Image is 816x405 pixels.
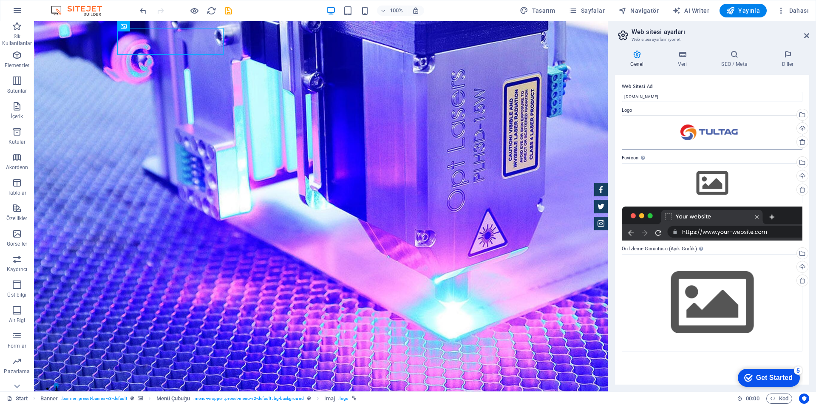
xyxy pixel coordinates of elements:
p: Görseller [7,241,27,247]
h6: Oturum süresi [737,394,759,404]
span: . logo [338,394,348,404]
div: Get Started [25,9,62,17]
p: Kaydırıcı [7,266,27,273]
button: AI Writer [669,4,713,17]
i: Bu element, özelleştirilebilir bir ön ayar [130,396,134,401]
div: Dosya yöneticisinden, stok fotoğraflardan dosyalar seçin veya dosya(lar) yükleyin [622,254,802,351]
button: Sayfalar [565,4,608,17]
div: Tasarım (Ctrl+Alt+Y) [516,4,558,17]
h4: Genel [615,50,663,68]
p: Sütunlar [7,88,27,94]
p: Üst bilgi [7,292,26,298]
span: Seçmek için tıkla. Düzenlemek için çift tıkla [324,394,335,404]
div: tultag6-MMqNj4bhfY_I9COj-PPa6g.png [622,116,802,150]
label: Favicon [622,153,802,163]
button: 1 [20,362,25,367]
p: Tablolar [8,190,27,196]
span: Tasarım [520,6,555,15]
span: . menu-wrapper .preset-menu-v2-default .bg-background [193,394,304,404]
p: Kutular [8,139,26,145]
p: İçerik [11,113,23,120]
label: Logo [622,105,802,116]
span: Seçmek için tıkla. Düzenlemek için çift tıkla [156,394,190,404]
button: save [223,6,233,16]
div: Get Started 5 items remaining, 0% complete [7,4,69,22]
label: Web Sitesi Adı [622,82,802,92]
span: 00 00 [746,394,759,404]
i: Bu element, özelleştirilebilir bir ön ayar [307,396,311,401]
i: Sayfayı yeniden yükleyin [207,6,216,16]
h4: Diller [766,50,809,68]
button: Tasarım [516,4,558,17]
i: Kaydet (Ctrl+S) [224,6,233,16]
p: Elementler [5,62,29,69]
i: Bu element, arka plan içeriyor [138,396,143,401]
p: Formlar [8,343,26,349]
span: Seçmek için tıkla. Düzenlemek için çift tıkla [40,394,58,404]
h2: Web sitesi ayarları [632,28,809,36]
i: Bu element bağlantılı [352,396,357,401]
span: Kod [770,394,788,404]
h6: 100% [390,6,403,16]
button: 100% [377,6,407,16]
input: Adı... [622,92,802,102]
span: Dahası [777,6,809,15]
span: . banner .preset-banner-v3-default [61,394,127,404]
span: AI Writer [672,6,709,15]
p: Alt Bigi [9,317,25,324]
i: Yeniden boyutlandırmada yakınlaştırma düzeyini seçilen cihaza uyacak şekilde otomatik olarak ayarla. [412,7,419,14]
button: undo [138,6,148,16]
p: Özellikler [6,215,27,222]
img: Editor Logo [49,6,113,16]
nav: breadcrumb [40,394,357,404]
button: Navigatör [615,4,662,17]
button: reload [206,6,216,16]
span: : [752,395,753,402]
h3: Web sitesi ayarlarını yönet [632,36,792,43]
button: Yayınla [720,4,767,17]
div: Dosya yöneticisinden, stok fotoğraflardan dosyalar seçin veya dosya(lar) yükleyin [622,163,802,203]
button: Ön izleme modundan çıkıp düzenlemeye devam etmek için buraya tıklayın [189,6,199,16]
div: 5 [63,2,71,10]
p: Akordeon [6,164,28,171]
button: Dahası [773,4,812,17]
label: Ön İzleme Görüntüsü (Açık Grafik) [622,244,802,254]
p: Pazarlama [4,368,30,375]
a: Seçimi iptal etmek için tıkla. Sayfaları açmak için çift tıkla [7,394,28,404]
button: Usercentrics [799,394,809,404]
h4: Veri [663,50,706,68]
span: Sayfalar [569,6,605,15]
i: Geri al: Görüntü genişliğini değiştir (Ctrl+Z) [139,6,148,16]
h4: SEO / Meta [706,50,766,68]
span: Navigatör [618,6,659,15]
button: Kod [766,394,792,404]
span: Yayınla [726,6,760,15]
